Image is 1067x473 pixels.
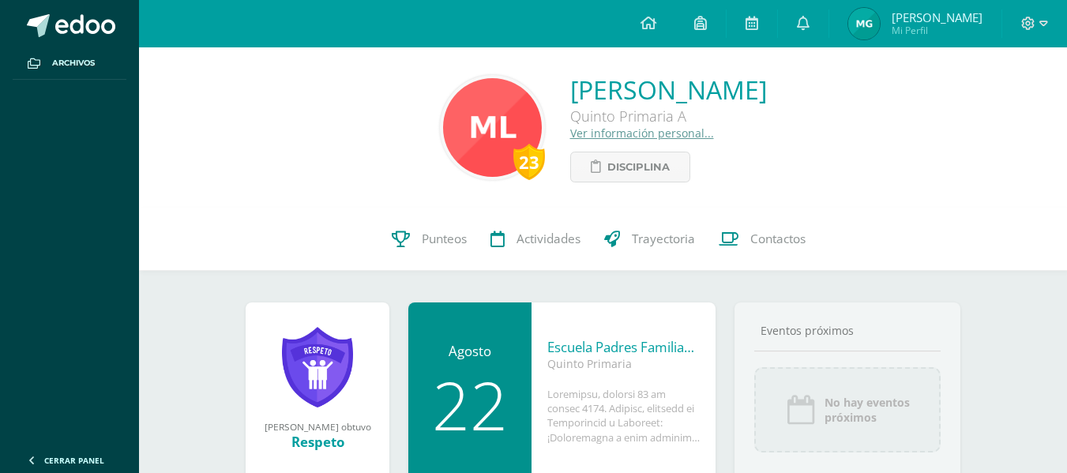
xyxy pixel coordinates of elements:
[892,24,982,37] span: Mi Perfil
[424,342,516,360] div: Agosto
[422,231,467,247] span: Punteos
[479,208,592,271] a: Actividades
[892,9,982,25] span: [PERSON_NAME]
[380,208,479,271] a: Punteos
[44,455,104,466] span: Cerrar panel
[592,208,707,271] a: Trayectoria
[825,395,910,425] span: No hay eventos próximos
[547,338,700,356] div: Escuela Padres Familias con Liderazgo [GEOGRAPHIC_DATA]
[750,231,806,247] span: Contactos
[261,420,374,433] div: [PERSON_NAME] obtuvo
[52,57,95,69] span: Archivos
[632,231,695,247] span: Trayectoria
[570,73,767,107] a: [PERSON_NAME]
[13,47,126,80] a: Archivos
[424,372,516,438] div: 22
[513,144,545,180] div: 23
[570,152,690,182] a: Disciplina
[517,231,580,247] span: Actividades
[707,208,817,271] a: Contactos
[261,433,374,451] div: Respeto
[570,126,714,141] a: Ver información personal...
[547,387,700,445] div: Loremipsu, dolorsi 83 am consec 4174. Adipisc, elitsedd ei Temporincid u Laboreet: ¡Doloremagna a...
[547,356,700,371] div: Quinto Primaria
[785,394,817,426] img: event_icon.png
[570,107,767,126] div: Quinto Primaria A
[848,8,880,39] img: 675dbe463ddd0468241670e44f7da921.png
[754,323,941,338] div: Eventos próximos
[443,78,542,177] img: 9444cb7e4d3275d44113de2172be37c6.png
[607,152,670,182] span: Disciplina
